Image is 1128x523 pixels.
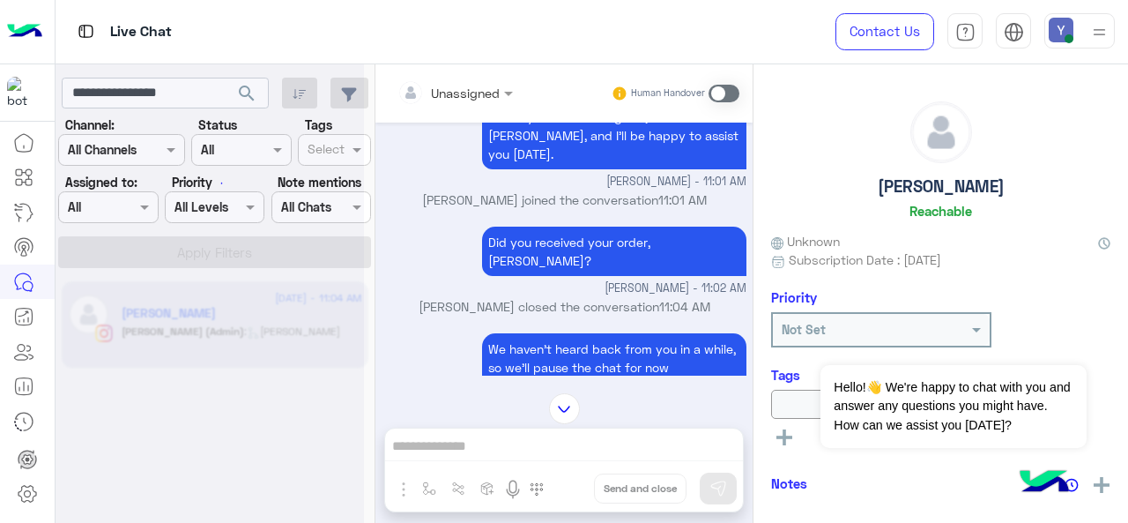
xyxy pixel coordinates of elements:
[382,297,746,316] p: [PERSON_NAME] closed the conversation
[1088,21,1110,43] img: profile
[947,13,983,50] a: tab
[482,101,746,169] p: 12/8/2025, 11:01 AM
[1049,18,1073,42] img: userImage
[110,20,172,44] p: Live Chat
[1013,452,1075,514] img: hulul-logo.png
[194,168,225,198] div: loading...
[606,174,746,191] span: [PERSON_NAME] - 11:01 AM
[1094,477,1109,493] img: add
[771,475,807,491] h6: Notes
[820,365,1086,448] span: Hello!👋 We're happy to chat with you and answer any questions you might have. How can we assist y...
[909,203,972,219] h6: Reachable
[482,227,746,276] p: 12/8/2025, 11:02 AM
[911,102,971,162] img: defaultAdmin.png
[549,393,580,424] img: scroll
[605,280,746,297] span: [PERSON_NAME] - 11:02 AM
[482,333,746,494] p: 12/8/2025, 11:04 AM
[594,474,686,504] button: Send and close
[631,86,705,101] small: Human Handover
[771,289,817,305] h6: Priority
[771,367,1110,383] h6: Tags
[955,22,976,42] img: tab
[771,232,840,250] span: Unknown
[658,192,707,207] span: 11:01 AM
[878,176,1005,197] h5: [PERSON_NAME]
[7,77,39,108] img: 317874714732967
[835,13,934,50] a: Contact Us
[789,250,941,269] span: Subscription Date : [DATE]
[7,13,42,50] img: Logo
[659,299,710,314] span: 11:04 AM
[75,20,97,42] img: tab
[1004,22,1024,42] img: tab
[305,139,345,162] div: Select
[382,191,746,209] p: [PERSON_NAME] joined the conversation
